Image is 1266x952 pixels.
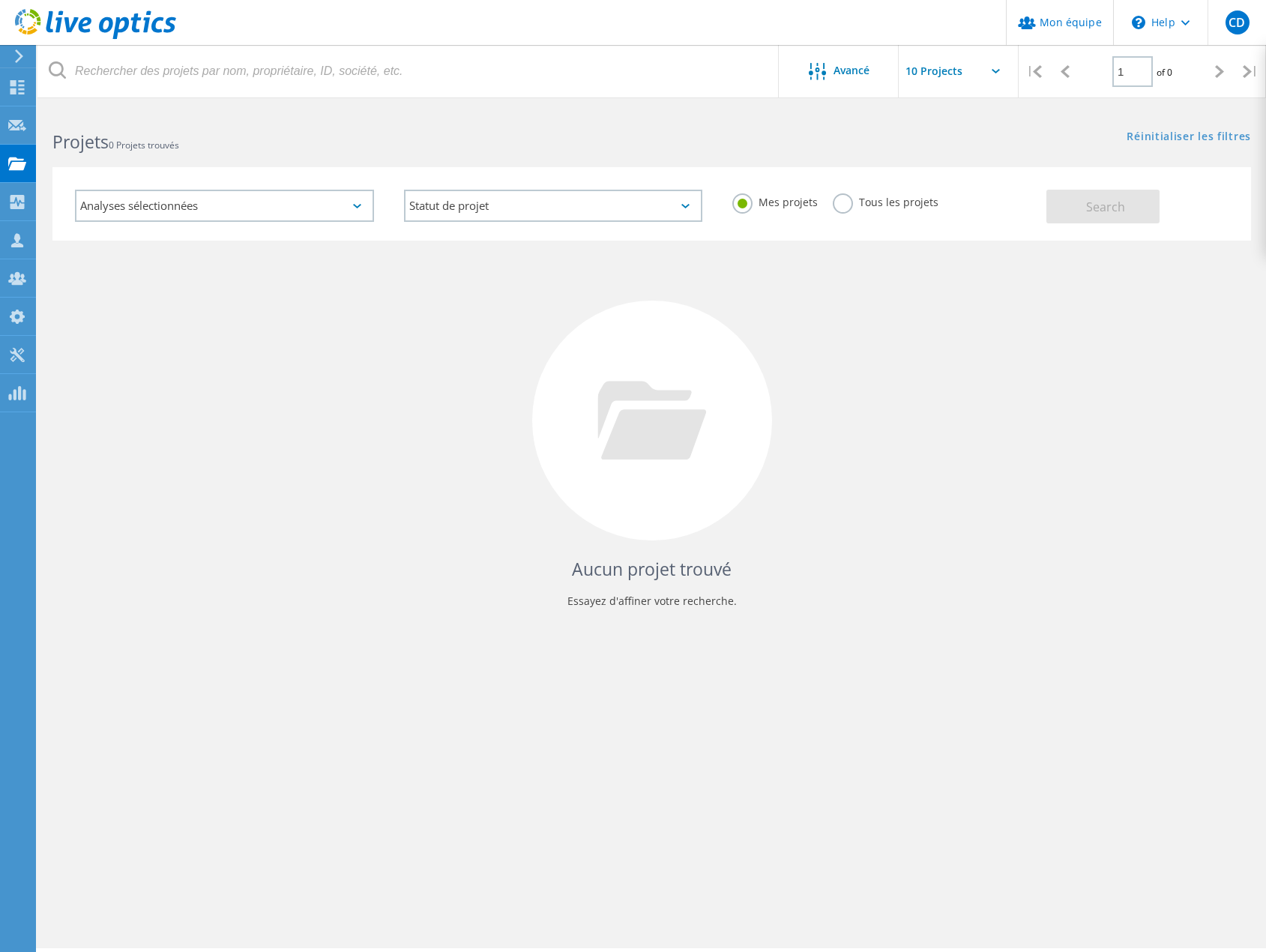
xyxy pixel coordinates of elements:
[1157,66,1172,79] span: of 0
[1132,16,1145,29] svg: \n
[732,193,818,208] label: Mes projets
[67,557,1236,582] h4: Aucun projet trouvé
[834,65,869,76] span: Avancé
[15,31,176,42] a: Live Optics Dashboard
[1019,45,1049,98] div: |
[67,589,1236,613] p: Essayez d'affiner votre recherche.
[833,193,938,208] label: Tous les projets
[1127,131,1251,144] a: Réinitialiser les filtres
[1046,190,1160,223] button: Search
[1235,45,1266,98] div: |
[52,130,109,154] b: Projets
[1229,16,1245,28] span: CD
[1086,199,1125,215] span: Search
[109,139,179,151] span: 0 Projets trouvés
[37,45,780,97] input: Rechercher des projets par nom, propriétaire, ID, société, etc.
[404,190,703,222] div: Statut de projet
[75,190,374,222] div: Analyses sélectionnées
